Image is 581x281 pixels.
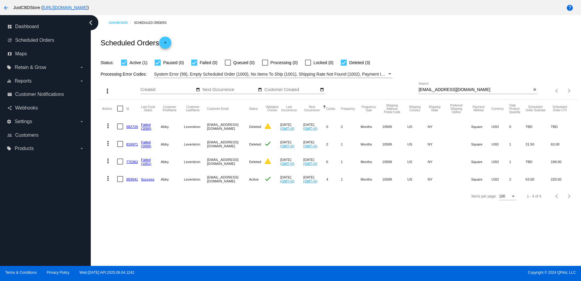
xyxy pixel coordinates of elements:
[566,4,573,11] mat-icon: help
[207,135,249,153] mat-cell: [EMAIL_ADDRESS][DOMAIN_NAME]
[563,85,575,97] button: Next page
[7,90,84,99] a: email Customer Notifications
[551,118,574,135] mat-cell: TBD
[15,146,34,151] span: Products
[126,107,129,110] button: Change sorting for Id
[134,18,172,28] a: Scheduled Orders
[509,170,526,188] mat-cell: 2
[79,65,84,70] i: arrow_drop_down
[447,104,466,114] button: Change sorting for PreferredShippingOption
[126,160,138,164] a: 770362
[104,140,112,147] mat-icon: more_vert
[7,22,84,31] a: dashboard Dashboard
[509,135,526,153] mat-cell: 1
[141,162,151,165] a: (1001)
[249,125,261,129] span: Deleted
[104,175,112,182] mat-icon: more_vert
[499,194,516,199] mat-select: Items per page:
[7,51,12,56] i: map
[382,118,407,135] mat-cell: 10589
[407,118,428,135] mat-cell: US
[7,133,12,138] i: people_outline
[533,87,537,92] mat-icon: close
[200,59,218,66] span: Failed (0)
[428,105,441,112] button: Change sorting for ShippingState
[303,153,326,170] mat-cell: [DATE]
[141,105,155,112] button: Change sorting for LastProcessingCycleId
[104,122,112,129] mat-icon: more_vert
[207,153,249,170] mat-cell: [EMAIL_ADDRESS][DOMAIN_NAME]
[15,78,31,84] span: Reports
[7,119,11,124] i: settings
[258,87,262,92] mat-icon: date_range
[202,87,257,92] input: Next Occurrence
[161,118,184,135] mat-cell: Abby
[551,105,569,112] button: Change sorting for LifetimeValue
[141,158,151,162] a: Failed
[326,153,341,170] mat-cell: 6
[86,18,96,28] i: chevron_left
[303,135,326,153] mat-cell: [DATE]
[419,87,531,92] input: Search
[525,153,551,170] mat-cell: TBD
[341,170,360,188] mat-cell: 1
[527,194,541,198] div: 1 - 4 of 4
[313,59,333,66] span: Locked (0)
[7,49,84,59] a: map Maps
[280,135,303,153] mat-cell: [DATE]
[326,170,341,188] mat-cell: 4
[15,132,38,138] span: Customers
[563,190,575,202] button: Next page
[264,123,271,130] mat-icon: warning
[509,100,526,118] mat-header-cell: Total Product Quantity
[407,105,422,112] button: Change sorting for ShippingCountry
[509,118,526,135] mat-cell: 0
[7,130,84,140] a: people_outline Customers
[7,35,84,45] a: update Scheduled Orders
[349,59,370,66] span: Deleted (3)
[525,135,551,153] mat-cell: 31.50
[264,87,319,92] input: Customer Created
[249,107,258,110] button: Change sorting for Status
[207,170,249,188] mat-cell: [EMAIL_ADDRESS][DOMAIN_NAME]
[471,194,497,198] div: Items per page:
[154,70,392,78] mat-select: Filter by Processing Error Codes
[184,170,207,188] mat-cell: Levenkron
[382,153,407,170] mat-cell: 10589
[7,103,84,113] a: share Webhooks
[126,125,138,129] a: 682720
[7,24,12,29] i: dashboard
[43,5,87,10] a: [URL][DOMAIN_NAME]
[341,107,355,110] button: Change sorting for Frequency
[303,105,321,112] button: Change sorting for NextOccurrenceUtc
[140,87,195,92] input: Created
[161,105,179,112] button: Change sorting for CustomerFirstName
[15,24,39,29] span: Dashboard
[207,107,228,110] button: Change sorting for CustomerEmail
[7,79,11,83] i: equalizer
[491,107,504,110] button: Change sorting for CurrencyIso
[303,162,317,165] a: (GMT+0)
[141,144,151,148] a: (2000)
[13,5,89,10] span: JustCBDStore ( )
[15,105,38,111] span: Webhooks
[360,135,382,153] mat-cell: Months
[531,87,538,93] button: Clear
[326,118,341,135] mat-cell: 0
[525,170,551,188] mat-cell: 63.00
[407,170,428,188] mat-cell: US
[15,38,54,43] span: Scheduled Orders
[100,72,147,77] span: Processing Error Codes:
[264,175,271,182] mat-icon: check
[360,170,382,188] mat-cell: Months
[15,119,32,124] span: Settings
[509,153,526,170] mat-cell: 1
[79,79,84,83] i: arrow_drop_down
[326,107,335,110] button: Change sorting for Cycles
[184,153,207,170] mat-cell: Levenkron
[551,85,563,97] button: Previous page
[271,59,298,66] span: Processing (0)
[382,170,407,188] mat-cell: 10589
[296,270,576,275] span: Copyright © 2024 QPilot, LLC
[407,135,428,153] mat-cell: US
